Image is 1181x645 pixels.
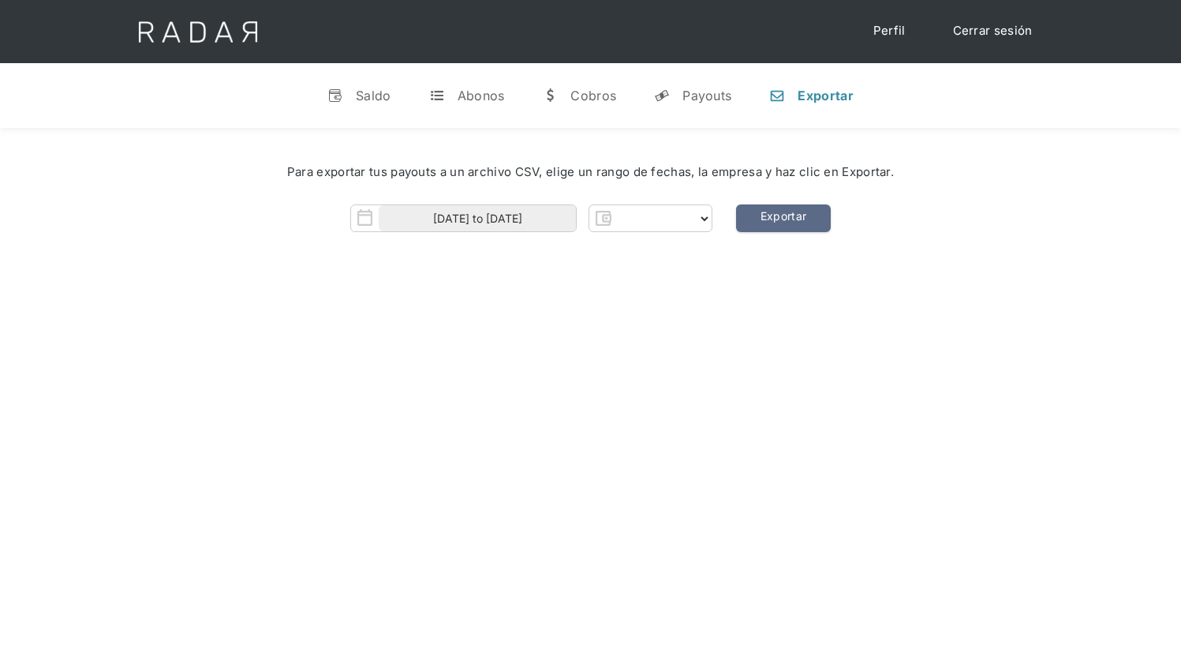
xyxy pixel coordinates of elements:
[356,88,391,103] div: Saldo
[458,88,505,103] div: Abonos
[937,16,1048,47] a: Cerrar sesión
[570,88,616,103] div: Cobros
[429,88,445,103] div: t
[682,88,731,103] div: Payouts
[350,204,712,232] form: Form
[736,204,831,232] a: Exportar
[327,88,343,103] div: v
[769,88,785,103] div: n
[47,163,1134,182] div: Para exportar tus payouts a un archivo CSV, elige un rango de fechas, la empresa y haz clic en Ex...
[654,88,670,103] div: y
[542,88,558,103] div: w
[798,88,853,103] div: Exportar
[858,16,921,47] a: Perfil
